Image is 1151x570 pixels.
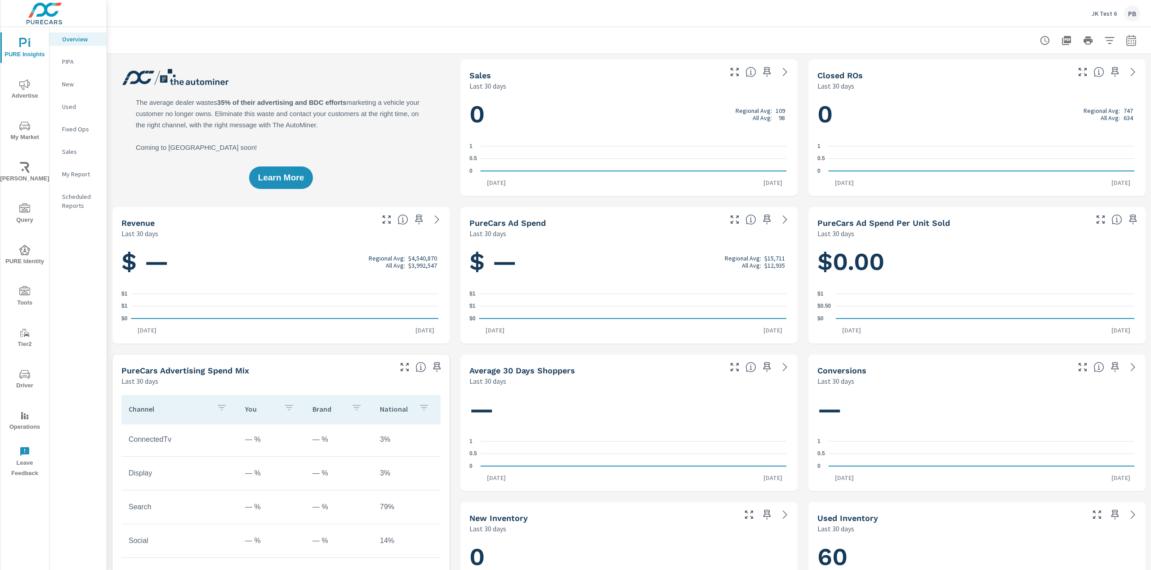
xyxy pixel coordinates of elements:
[757,326,789,335] p: [DATE]
[469,513,528,523] h5: New Inventory
[49,122,107,136] div: Fixed Ops
[817,303,831,310] text: $0.50
[753,114,772,121] p: All Avg:
[1124,114,1133,121] p: 634
[817,291,824,297] text: $1
[62,147,99,156] p: Sales
[760,360,774,374] span: Save this to your personalized report
[121,315,128,322] text: $0
[121,218,155,228] h5: Revenue
[1093,212,1108,227] button: Make Fullscreen
[1101,31,1119,49] button: Apply Filters
[469,71,491,80] h5: Sales
[62,125,99,134] p: Fixed Ops
[817,156,825,162] text: 0.5
[129,404,209,413] p: Channel
[3,410,46,432] span: Operations
[62,35,99,44] p: Overview
[1108,507,1122,522] span: Save this to your personalized report
[1084,107,1120,114] p: Regional Avg:
[49,32,107,46] div: Overview
[1079,31,1097,49] button: Print Report
[49,55,107,68] div: PIPA
[727,360,742,374] button: Make Fullscreen
[1105,473,1137,482] p: [DATE]
[745,214,756,225] span: Total cost of media for all PureCars channels for the selected dealership group over the selected...
[469,315,476,322] text: $0
[121,247,441,277] h1: $ —
[1122,31,1140,49] button: Select Date Range
[469,394,789,425] h1: —
[249,166,313,189] button: Learn More
[380,404,411,413] p: National
[469,523,506,534] p: Last 30 days
[760,212,774,227] span: Save this to your personalized report
[817,376,854,386] p: Last 30 days
[379,212,394,227] button: Make Fullscreen
[305,530,373,552] td: — %
[3,446,46,479] span: Leave Feedback
[1111,214,1122,225] span: Average cost of advertising per each vehicle sold at the dealer over the selected date range. The...
[469,376,506,386] p: Last 30 days
[1093,67,1104,77] span: Number of Repair Orders Closed by the selected dealership group over the selected time range. [So...
[1126,65,1140,79] a: See more details in report
[1105,326,1137,335] p: [DATE]
[742,507,756,522] button: Make Fullscreen
[386,262,405,269] p: All Avg:
[817,228,854,239] p: Last 30 days
[778,65,792,79] a: See more details in report
[3,79,46,101] span: Advertise
[62,102,99,111] p: Used
[238,462,305,485] td: — %
[760,65,774,79] span: Save this to your personalized report
[817,315,824,322] text: $0
[121,291,128,297] text: $1
[469,81,506,91] p: Last 30 days
[779,114,785,121] p: 98
[469,228,506,239] p: Last 30 days
[469,303,476,310] text: $1
[1090,507,1104,522] button: Make Fullscreen
[727,65,742,79] button: Make Fullscreen
[757,473,789,482] p: [DATE]
[131,326,163,335] p: [DATE]
[397,214,408,225] span: Total sales revenue over the selected date range. [Source: This data is sourced from the dealer’s...
[1126,360,1140,374] a: See more details in report
[469,463,473,469] text: 0
[238,496,305,518] td: — %
[469,168,473,174] text: 0
[469,99,789,130] h1: 0
[1108,65,1122,79] span: Save this to your personalized report
[764,262,785,269] p: $12,935
[817,71,863,80] h5: Closed ROs
[121,366,249,375] h5: PureCars Advertising Spend Mix
[3,121,46,143] span: My Market
[776,107,785,114] p: 109
[258,174,304,182] span: Learn More
[121,228,158,239] p: Last 30 days
[430,360,444,374] span: Save this to your personalized report
[121,462,238,485] td: Display
[121,303,128,310] text: $1
[305,428,373,451] td: — %
[469,451,477,457] text: 0.5
[829,473,860,482] p: [DATE]
[817,513,878,523] h5: Used Inventory
[49,190,107,212] div: Scheduled Reports
[49,167,107,181] div: My Report
[836,326,867,335] p: [DATE]
[3,162,46,184] span: [PERSON_NAME]
[817,99,1137,130] h1: 0
[469,438,473,444] text: 1
[3,286,46,308] span: Tools
[817,451,825,457] text: 0.5
[121,376,158,386] p: Last 30 days
[817,463,821,469] text: 0
[0,27,49,482] div: nav menu
[817,394,1137,425] h1: —
[121,428,238,451] td: ConnectedTv
[121,496,238,518] td: Search
[764,255,785,262] p: $15,711
[397,360,412,374] button: Make Fullscreen
[369,255,405,262] p: Regional Avg:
